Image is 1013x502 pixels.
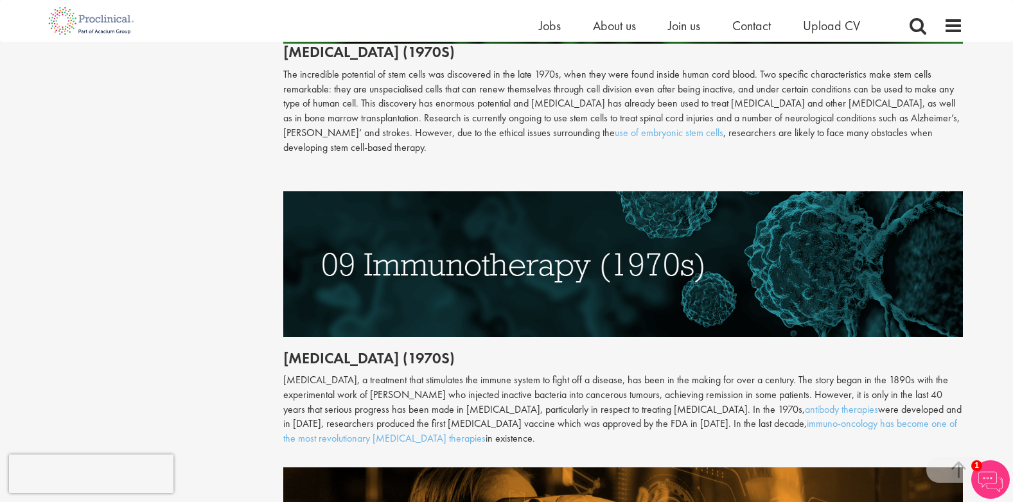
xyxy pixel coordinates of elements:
[283,67,963,155] p: The incredible potential of stem cells was discovered in the late 1970s, when they were found ins...
[971,460,982,471] span: 1
[615,126,723,139] a: use of embryonic stem cells
[539,17,561,34] a: Jobs
[283,350,963,367] h2: [MEDICAL_DATA] (1970s)
[805,402,878,416] a: antibody therapies
[283,373,963,446] div: [MEDICAL_DATA], a treatment that stimulates the immune system to fight off a disease, has been in...
[668,17,700,34] a: Join us
[803,17,860,34] a: Upload CV
[9,454,173,493] iframe: reCAPTCHA
[971,460,1010,499] img: Chatbot
[732,17,771,34] a: Contact
[283,417,957,445] a: immuno-oncology has become one of the most revolutionary [MEDICAL_DATA] therapies
[593,17,636,34] a: About us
